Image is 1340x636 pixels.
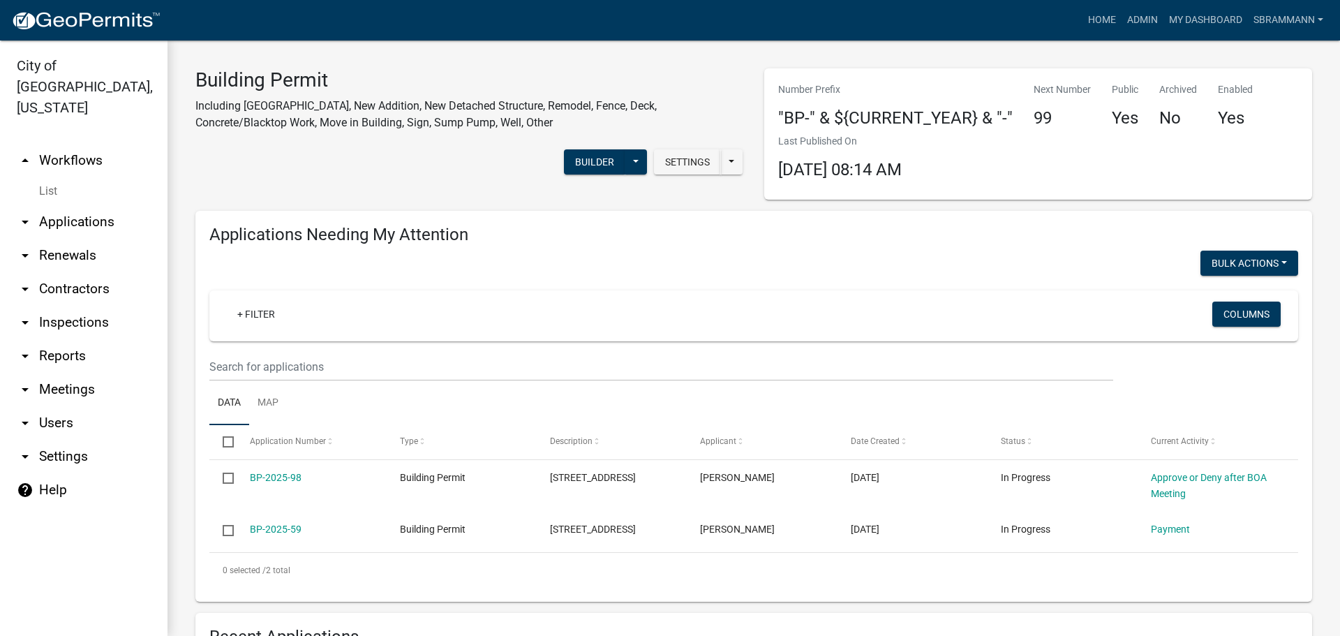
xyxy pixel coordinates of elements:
a: BP-2025-98 [250,472,301,483]
i: help [17,482,33,498]
h3: Building Permit [195,68,743,92]
datatable-header-cell: Status [988,425,1138,459]
span: Bruce L Burger [700,472,775,483]
span: 08/11/2025 [851,472,879,483]
span: Date Created [851,436,900,446]
span: Current Activity [1151,436,1209,446]
i: arrow_drop_down [17,314,33,331]
i: arrow_drop_down [17,381,33,398]
span: Description [550,436,593,446]
span: 408 COURT ST [550,524,636,535]
h4: Yes [1112,108,1138,128]
span: 0 selected / [223,565,266,575]
span: Type [400,436,418,446]
span: Applicant [700,436,736,446]
span: Application Number [250,436,326,446]
a: Home [1082,7,1122,34]
a: + Filter [226,302,286,327]
datatable-header-cell: Application Number [236,425,386,459]
p: Last Published On [778,134,902,149]
datatable-header-cell: Applicant [687,425,837,459]
p: Including [GEOGRAPHIC_DATA], New Addition, New Detached Structure, Remodel, Fence, Deck, Concrete... [195,98,743,131]
span: 05/30/2025 [851,524,879,535]
i: arrow_drop_down [17,348,33,364]
span: In Progress [1001,524,1050,535]
i: arrow_drop_down [17,281,33,297]
span: [DATE] 08:14 AM [778,160,902,179]
i: arrow_drop_down [17,247,33,264]
h4: Applications Needing My Attention [209,225,1298,245]
a: Admin [1122,7,1163,34]
h4: Yes [1218,108,1253,128]
p: Public [1112,82,1138,97]
a: Data [209,381,249,426]
span: 201 5TH ST [550,472,636,483]
span: Status [1001,436,1025,446]
p: Archived [1159,82,1197,97]
span: In Progress [1001,472,1050,483]
a: BP-2025-59 [250,524,301,535]
p: Enabled [1218,82,1253,97]
h4: No [1159,108,1197,128]
span: Susan Brammann [700,524,775,535]
button: Builder [564,149,625,175]
p: Next Number [1034,82,1091,97]
i: arrow_drop_down [17,415,33,431]
button: Columns [1212,302,1281,327]
span: Building Permit [400,472,466,483]
i: arrow_drop_down [17,448,33,465]
a: Map [249,381,287,426]
button: Bulk Actions [1200,251,1298,276]
h4: 99 [1034,108,1091,128]
a: SBrammann [1248,7,1329,34]
span: Building Permit [400,524,466,535]
i: arrow_drop_down [17,214,33,230]
a: My Dashboard [1163,7,1248,34]
datatable-header-cell: Description [537,425,687,459]
input: Search for applications [209,353,1113,381]
datatable-header-cell: Date Created [837,425,987,459]
h4: "BP-" & ${CURRENT_YEAR} & "-" [778,108,1013,128]
datatable-header-cell: Select [209,425,236,459]
i: arrow_drop_up [17,152,33,169]
a: Approve or Deny after BOA Meeting [1151,472,1267,499]
datatable-header-cell: Type [387,425,537,459]
p: Number Prefix [778,82,1013,97]
div: 2 total [209,553,1298,588]
datatable-header-cell: Current Activity [1138,425,1288,459]
button: Settings [654,149,721,175]
a: Payment [1151,524,1190,535]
